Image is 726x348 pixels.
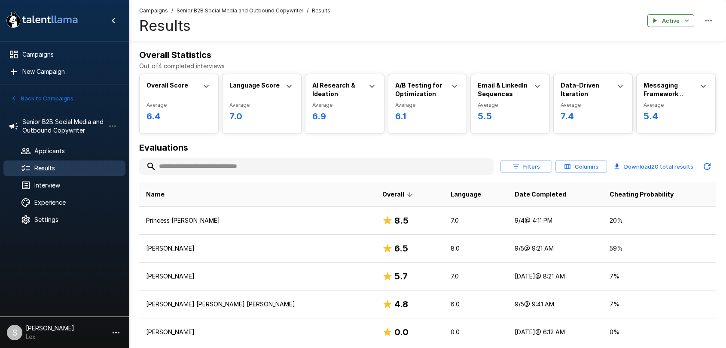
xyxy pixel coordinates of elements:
td: [DATE] @ 6:12 AM [508,318,603,346]
h6: 6.9 [312,109,377,123]
b: Evaluations [139,142,188,153]
p: Princess [PERSON_NAME] [146,216,369,225]
p: 59 % [610,244,709,253]
td: [DATE] @ 8:21 AM [508,263,603,291]
span: Average [146,101,211,109]
p: [PERSON_NAME] [146,272,369,281]
p: 7 % [610,300,709,309]
p: 7 % [610,272,709,281]
span: Average [229,101,294,109]
h6: 6.4 [146,109,211,123]
h6: 6.5 [394,242,408,255]
p: [PERSON_NAME] [146,244,369,253]
button: Download20 total results [610,158,697,175]
span: Average [478,101,543,109]
p: 6.0 [451,300,501,309]
button: Filters [500,160,552,173]
b: Messaging Framework Development [644,82,686,106]
u: Campaigns [139,7,168,14]
button: Columns [555,160,607,173]
span: Results [312,6,330,15]
b: Overall Statistics [139,50,211,60]
h6: 5.5 [478,109,543,123]
p: 0 % [610,328,709,336]
p: 8.0 [451,244,501,253]
p: [PERSON_NAME] [PERSON_NAME] [PERSON_NAME] [146,300,369,309]
span: Language [451,189,481,200]
p: 0.0 [451,328,501,336]
h6: 7.0 [229,109,294,123]
h6: 5.7 [394,269,408,283]
p: 20 % [610,216,709,225]
td: 9/5 @ 9:21 AM [508,235,603,263]
span: Average [395,101,460,109]
p: Out of 4 completed interviews [139,62,716,70]
button: Updated Today - 5:55 PM [699,158,716,175]
span: Average [312,101,377,109]
u: Senior B2B Social Media and Outbound Copywriter [177,7,303,14]
span: Overall [382,189,415,200]
p: 7.0 [451,216,501,225]
h6: 8.5 [394,214,409,227]
h6: 5.4 [644,109,708,123]
h4: Results [139,17,330,35]
b: Language Score [229,82,280,89]
h6: 7.4 [561,109,625,123]
b: AI Research & Ideation [312,82,355,97]
b: Data-Driven Iteration [561,82,599,97]
td: 9/4 @ 4:11 PM [508,207,603,235]
b: Email & LinkedIn Sequences [478,82,528,97]
b: A/B Testing for Optimization [395,82,442,97]
h6: 0.0 [394,325,409,339]
span: / [171,6,173,15]
span: Average [644,101,708,109]
b: Overall Score [146,82,188,89]
button: Active [647,14,694,27]
span: Average [561,101,625,109]
h6: 6.1 [395,109,460,123]
span: Date Completed [515,189,566,200]
td: 9/5 @ 9:41 AM [508,291,603,318]
p: 7.0 [451,272,501,281]
p: [PERSON_NAME] [146,328,369,336]
span: / [307,6,308,15]
span: Name [146,189,165,200]
span: Cheating Probability [610,189,674,200]
h6: 4.8 [394,297,408,311]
